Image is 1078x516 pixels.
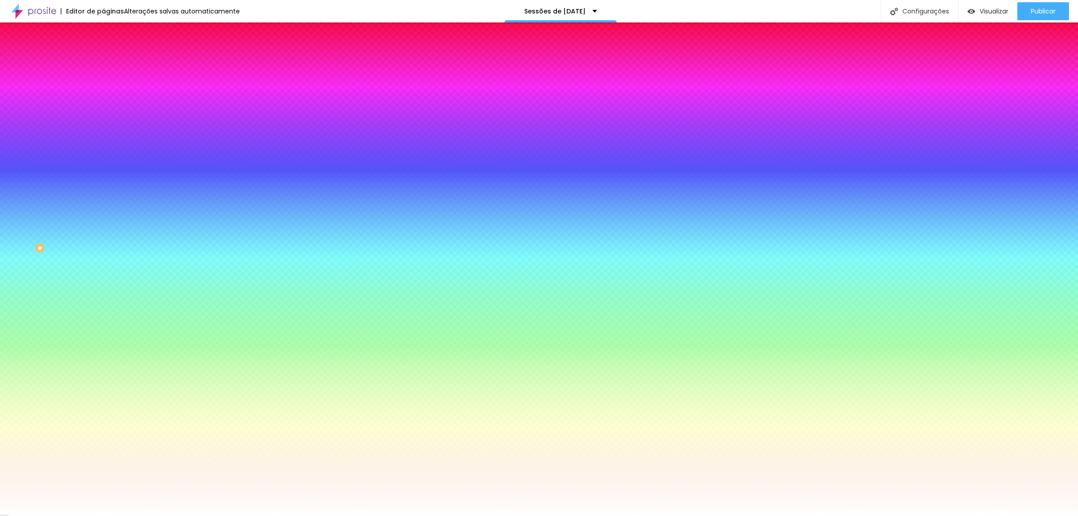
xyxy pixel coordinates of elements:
[968,8,975,15] img: view-1.svg
[1017,2,1069,20] button: Publicar
[1031,8,1056,15] span: Publicar
[124,8,240,14] div: Alterações salvas automaticamente
[959,2,1017,20] button: Visualizar
[524,8,586,14] p: Sessões de [DATE]
[980,8,1008,15] span: Visualizar
[61,8,124,14] div: Editor de páginas
[890,8,898,15] img: Icone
